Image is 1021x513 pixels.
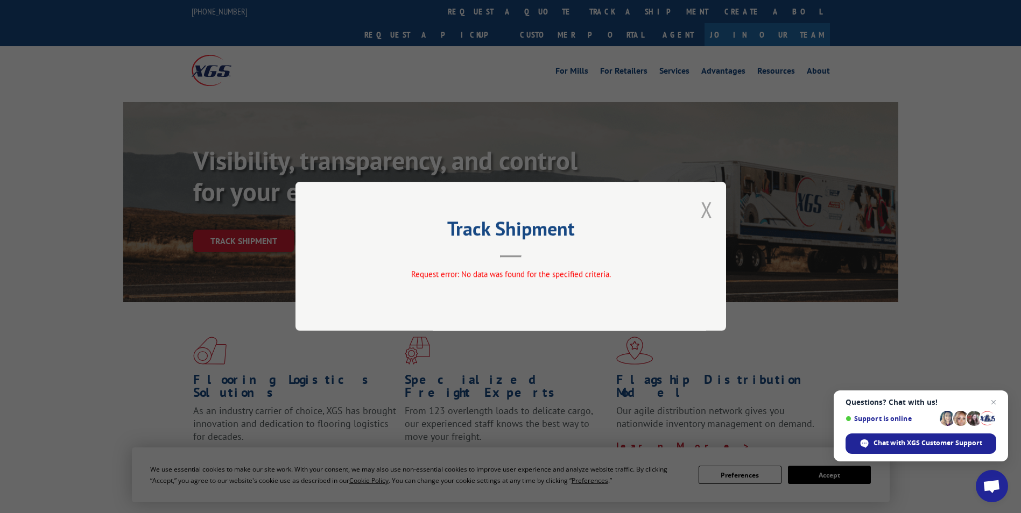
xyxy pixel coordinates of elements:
[349,221,672,241] h2: Track Shipment
[701,195,713,224] button: Close modal
[976,470,1008,502] a: Open chat
[846,398,996,407] span: Questions? Chat with us!
[846,415,936,423] span: Support is online
[411,269,610,280] span: Request error: No data was found for the specified criteria.
[874,438,982,448] span: Chat with XGS Customer Support
[846,433,996,454] span: Chat with XGS Customer Support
